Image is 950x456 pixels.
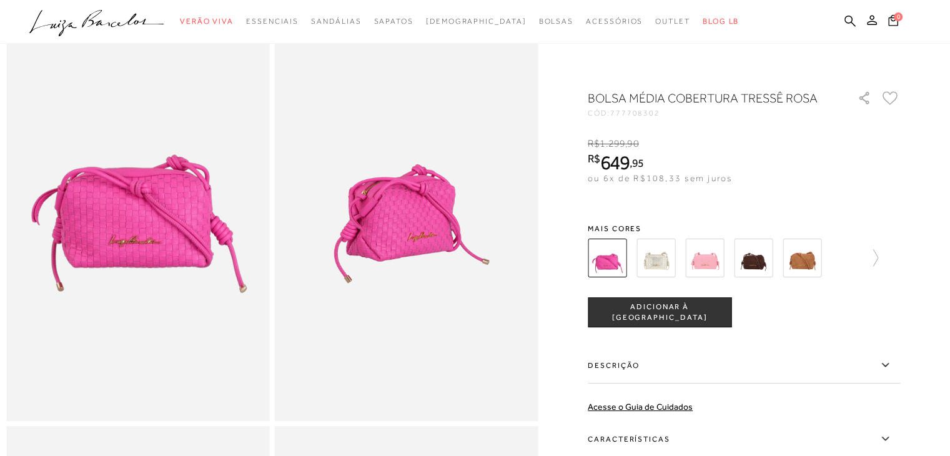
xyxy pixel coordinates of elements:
[426,10,527,33] a: noSubCategoriesText
[632,156,644,169] span: 95
[180,17,234,26] span: Verão Viva
[588,225,900,232] span: Mais cores
[588,297,731,327] button: ADICIONAR À [GEOGRAPHIC_DATA]
[588,89,822,107] h1: Bolsa média cobertura tressê rosa
[630,157,644,169] i: ,
[884,14,902,31] button: 0
[588,153,600,164] i: R$
[588,302,731,324] span: ADICIONAR À [GEOGRAPHIC_DATA]
[538,17,573,26] span: Bolsas
[588,239,626,277] img: Bolsa média cobertura tressê rosa
[246,17,299,26] span: Essenciais
[703,17,739,26] span: BLOG LB
[610,109,660,117] span: 777708302
[655,17,690,26] span: Outlet
[275,26,538,421] img: image
[374,17,413,26] span: Sapatos
[586,10,643,33] a: categoryNavScreenReaderText
[426,17,527,26] span: [DEMOGRAPHIC_DATA]
[627,138,638,149] span: 90
[586,17,643,26] span: Acessórios
[588,347,900,384] label: Descrição
[703,10,739,33] a: BLOG LB
[636,239,675,277] img: BOLSA MÉDIA EM TRESSÊ DE COURO DOURADO
[246,10,299,33] a: categoryNavScreenReaderText
[6,26,270,421] img: image
[538,10,573,33] a: categoryNavScreenReaderText
[180,10,234,33] a: categoryNavScreenReaderText
[311,10,361,33] a: categoryNavScreenReaderText
[783,239,821,277] img: BOLSA PEQUENA EM COURO CARAMELO COM ALÇA DE NÓS
[311,17,361,26] span: Sandálias
[600,138,625,149] span: 1.299
[588,138,600,149] i: R$
[894,12,903,21] span: 0
[588,109,838,117] div: CÓD:
[734,239,773,277] img: BOLSA PEQUENA EM COURO CAFÉ COM ALÇA DE NÓS
[374,10,413,33] a: categoryNavScreenReaderText
[625,138,639,149] i: ,
[655,10,690,33] a: categoryNavScreenReaderText
[600,151,630,174] span: 649
[685,239,724,277] img: BOLSA MÉDIA EM TRESSÊ DE COURO ROSA CEREJEIRA
[588,173,732,183] span: ou 6x de R$108,33 sem juros
[588,402,693,412] a: Acesse o Guia de Cuidados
